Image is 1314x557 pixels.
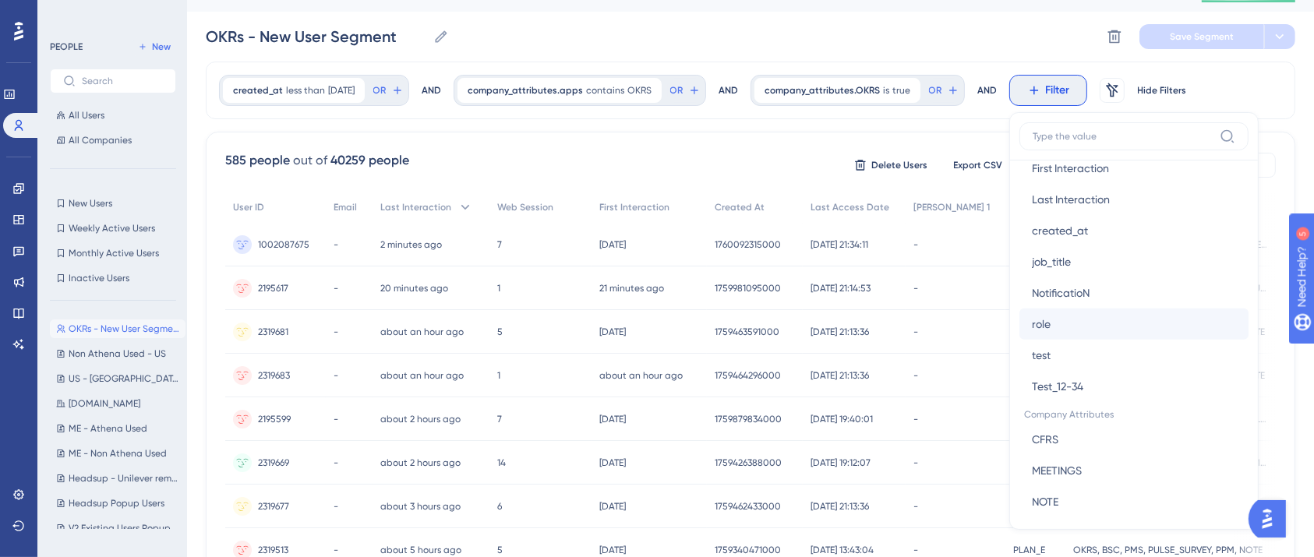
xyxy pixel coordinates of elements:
[380,501,461,512] time: about 3 hours ago
[373,84,387,97] span: OR
[206,26,427,48] input: Segment Name
[380,370,464,381] time: about an hour ago
[599,370,683,381] time: about an hour ago
[37,4,97,23] span: Need Help?
[69,272,129,284] span: Inactive Users
[380,545,461,555] time: about 5 hours ago
[913,201,990,213] span: [PERSON_NAME] 1
[913,326,918,338] span: -
[50,319,185,338] button: OKRs - New User Segment
[811,413,873,425] span: [DATE] 19:40:01
[939,153,1017,178] button: Export CSV
[69,372,179,385] span: US - [GEOGRAPHIC_DATA] Used
[1139,24,1264,49] button: Save Segment
[334,413,338,425] span: -
[1032,221,1088,240] span: created_at
[1019,402,1249,424] span: Company Attributes
[1046,81,1070,100] span: Filter
[599,239,626,250] time: [DATE]
[50,131,176,150] button: All Companies
[1019,486,1249,517] button: NOTE
[225,151,290,170] div: 585 people
[715,544,781,556] span: 1759340471000
[811,457,871,469] span: [DATE] 19:12:07
[258,544,288,556] span: 2319513
[1019,424,1249,455] button: CFRS
[1019,308,1249,340] button: role
[371,78,405,103] button: OR
[468,84,583,97] span: company_attributes.apps
[69,472,179,485] span: Headsup - Unilever removed
[913,457,918,469] span: -
[715,413,782,425] span: 1759879834000
[69,323,179,335] span: OKRs - New User Segment
[334,201,357,213] span: Email
[293,151,327,170] div: out of
[50,244,176,263] button: Monthly Active Users
[69,422,147,435] span: ME - Athena Used
[497,238,502,251] span: 7
[811,369,869,382] span: [DATE] 21:13:36
[811,544,874,556] span: [DATE] 13:43:04
[497,282,500,294] span: 1
[50,219,176,238] button: Weekly Active Users
[852,153,930,178] button: Delete Users
[69,497,164,509] span: Headsup Popup Users
[811,238,868,251] span: [DATE] 21:34:11
[334,500,338,513] span: -
[627,84,652,97] span: OKRS
[1013,544,1045,556] span: PLAN_E
[913,369,918,382] span: -
[258,500,289,513] span: 2319677
[913,500,918,513] span: -
[69,109,104,122] span: All Users
[50,494,185,513] button: Headsup Popup Users
[258,238,309,251] span: 1002087675
[1249,495,1295,542] iframe: UserGuiding AI Assistant Launcher
[497,544,503,556] span: 5
[1032,190,1110,209] span: Last Interaction
[715,326,779,338] span: 1759463591000
[233,84,283,97] span: created_at
[334,544,338,556] span: -
[668,78,702,103] button: OR
[69,522,171,534] span: V2 Existing Users Popup
[233,201,264,213] span: User ID
[328,84,355,97] span: [DATE]
[913,413,918,425] span: -
[586,84,624,97] span: contains
[1032,492,1058,511] span: NOTE
[1032,461,1082,480] span: MEETINGS
[380,239,442,250] time: 2 minutes ago
[811,282,871,294] span: [DATE] 21:14:53
[715,201,765,213] span: Created At
[497,369,500,382] span: 1
[50,41,83,53] div: PEOPLE
[380,326,464,337] time: about an hour ago
[913,238,918,251] span: -
[871,159,927,171] span: Delete Users
[954,159,1003,171] span: Export CSV
[1019,184,1249,215] button: Last Interaction
[599,326,626,337] time: [DATE]
[50,106,176,125] button: All Users
[599,457,626,468] time: [DATE]
[811,500,869,513] span: [DATE] 21:13:36
[883,84,889,97] span: is
[1032,346,1051,365] span: test
[152,41,171,53] span: New
[1032,430,1058,449] span: CFRS
[892,84,910,97] span: true
[422,75,441,106] div: AND
[715,457,782,469] span: 1759426388000
[715,282,781,294] span: 1759981095000
[69,222,155,234] span: Weekly Active Users
[50,269,176,287] button: Inactive Users
[132,37,176,56] button: New
[599,501,626,512] time: [DATE]
[334,282,338,294] span: -
[69,247,159,259] span: Monthly Active Users
[1032,284,1090,302] span: NotificatioN
[715,500,781,513] span: 1759462433000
